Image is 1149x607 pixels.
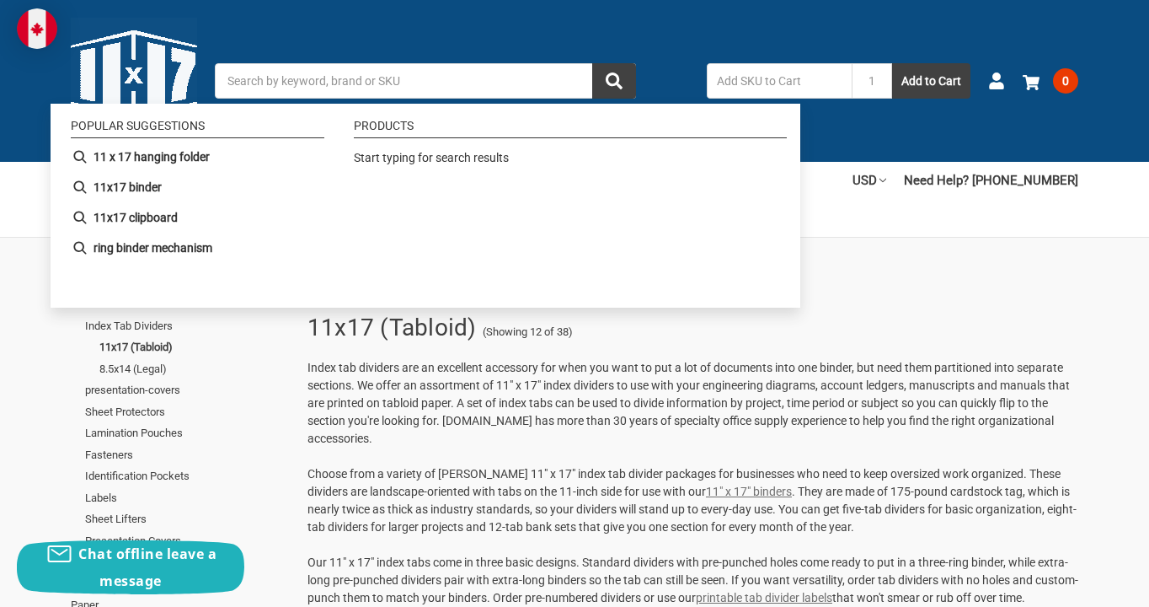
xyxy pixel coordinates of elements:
[1023,59,1078,103] a: 0
[1053,68,1078,94] span: 0
[354,120,787,138] li: Products
[17,540,244,594] button: Chat offline leave a message
[85,401,289,423] a: Sheet Protectors
[904,162,1078,199] a: Need Help? [PHONE_NUMBER]
[307,554,1078,607] p: Our 11" x 17" index tabs come in three basic designs. Standard dividers with pre-punched holes co...
[85,487,289,509] a: Labels
[64,142,331,172] li: 11 x 17 hanging folder
[94,179,162,196] b: 11x17 binder
[85,379,289,401] a: presentation-covers
[85,508,289,530] a: Sheet Lifters
[94,239,212,257] b: ring binder mechanism
[354,149,779,176] div: Start typing for search results
[215,63,636,99] input: Search by keyword, brand or SKU
[696,591,832,604] a: printable tab divider labels
[85,465,289,487] a: Identification Pockets
[64,202,331,233] li: 11x17 clipboard
[1010,561,1149,607] iframe: Google Customer Reviews
[852,162,886,199] a: USD
[706,485,792,498] a: 11" x 17" binders
[307,359,1078,448] p: Index tab dividers are an excellent accessory for when you want to put a lot of documents into on...
[99,358,289,380] a: 8.5x14 (Legal)
[707,63,852,99] input: Add SKU to Cart
[307,465,1078,536] p: Choose from a variety of [PERSON_NAME] 11" x 17" index tab divider packages for businesses who ne...
[64,172,331,202] li: 11x17 binder
[71,120,324,138] li: Popular suggestions
[85,315,289,337] a: Index Tab Dividers
[892,63,970,99] button: Add to Cart
[51,104,800,308] div: Instant Search Results
[71,18,197,144] img: 11x17.com
[78,545,216,590] span: Chat offline leave a message
[85,444,289,466] a: Fasteners
[64,233,331,263] li: ring binder mechanism
[483,324,573,341] span: (Showing 12 of 38)
[94,148,210,166] b: 11 x 17 hanging folder
[307,306,477,350] h1: 11x17 (Tabloid)
[94,209,178,227] b: 11x17 clipboard
[85,530,289,552] a: Presentation Covers
[17,8,57,49] img: duty and tax information for Canada
[85,422,289,444] a: Lamination Pouches
[99,336,289,358] a: 11x17 (Tabloid)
